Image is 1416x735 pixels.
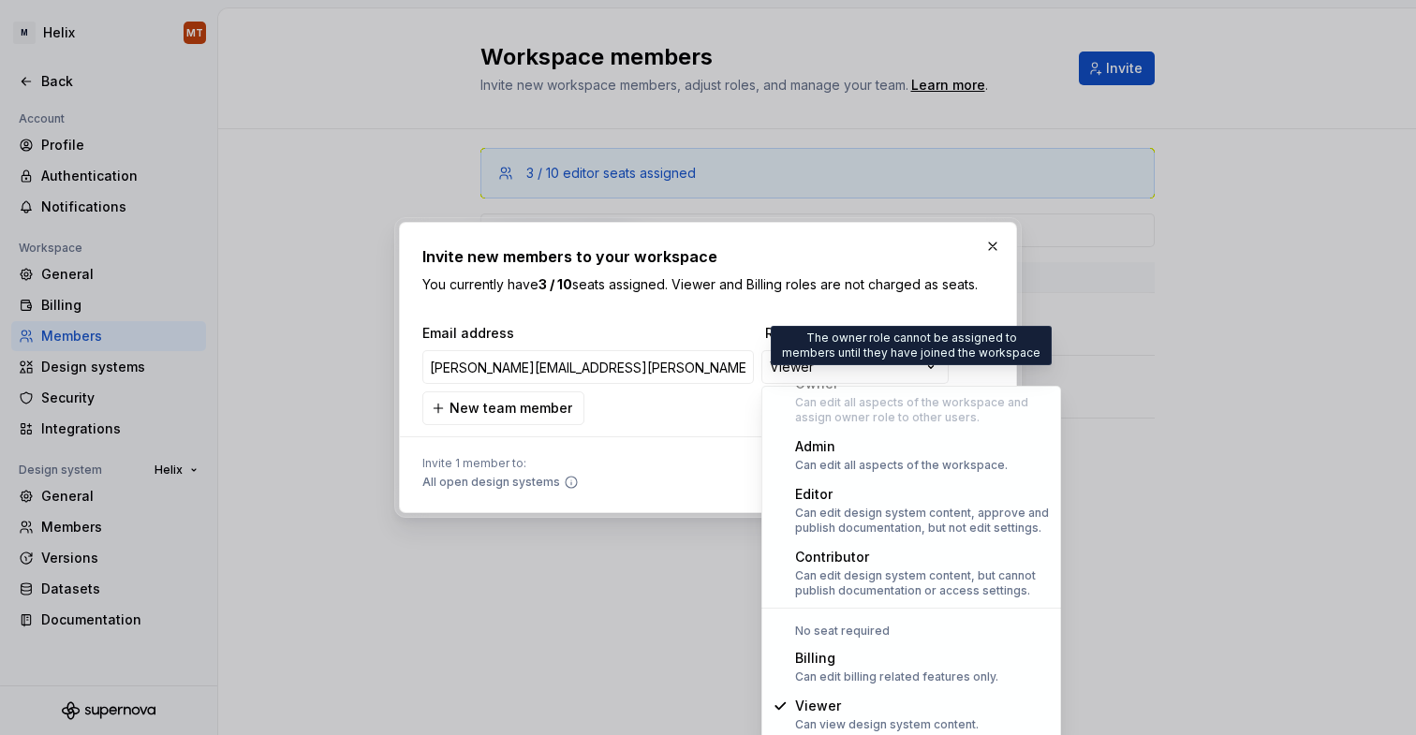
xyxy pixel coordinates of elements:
span: Contributor [795,549,869,565]
span: Admin [795,438,835,454]
span: Billing [795,650,835,666]
div: Can edit all aspects of the workspace. [795,458,1008,473]
div: Can edit all aspects of the workspace and assign owner role to other users. [795,395,1050,425]
div: Can view design system content. [795,717,979,732]
div: Can edit billing related features only. [795,669,998,684]
span: Editor [795,486,833,502]
div: The owner role cannot be assigned to members until they have joined the workspace [771,326,1052,365]
span: Viewer [795,698,841,713]
div: Can edit design system content, approve and publish documentation, but not edit settings. [795,506,1050,536]
div: No seat required [765,624,1057,639]
div: Can edit design system content, but cannot publish documentation or access settings. [795,568,1050,598]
